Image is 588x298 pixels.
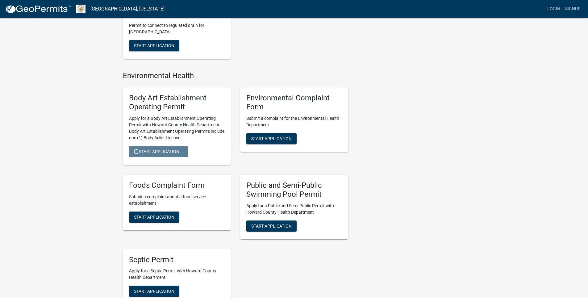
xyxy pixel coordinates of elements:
[123,71,348,80] h4: Environmental Health
[246,94,342,111] h5: Environmental Complaint Form
[129,286,179,297] button: Start Application
[129,255,225,264] h5: Septic Permit
[246,133,297,144] button: Start Application
[246,220,297,232] button: Start Application
[134,289,174,294] span: Start Application
[129,212,179,223] button: Start Application
[129,146,188,157] button: Start Application...
[129,181,225,190] h5: Foods Complaint Form
[251,223,292,228] span: Start Application
[129,22,225,35] p: Permit to connect to regulated drain for [GEOGRAPHIC_DATA].
[246,181,342,199] h5: Public and Semi-Public Swimming Pool Permit
[134,43,174,48] span: Start Application
[129,94,225,111] h5: Body Art Establishment Operating Permit
[563,3,583,15] a: Signup
[246,203,342,216] p: Apply for a Public and Semi-Public Permit with Howard County Health Department
[129,40,179,51] button: Start Application
[129,194,225,207] p: Submit a complaint about a food service establishment
[129,115,225,141] p: Apply for a Body Art Establishment Operating Permit with Howard County Health Department. Body Ar...
[251,136,292,141] span: Start Application
[129,268,225,281] p: Apply for a Septic Permit with Howard County Health Department
[134,149,183,154] span: Start Application...
[246,115,342,128] p: Submit a complaint for the Environmental Health Department
[76,5,85,13] img: Howard County, Indiana
[90,4,165,14] a: [GEOGRAPHIC_DATA], [US_STATE]
[134,214,174,219] span: Start Application
[545,3,563,15] a: Login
